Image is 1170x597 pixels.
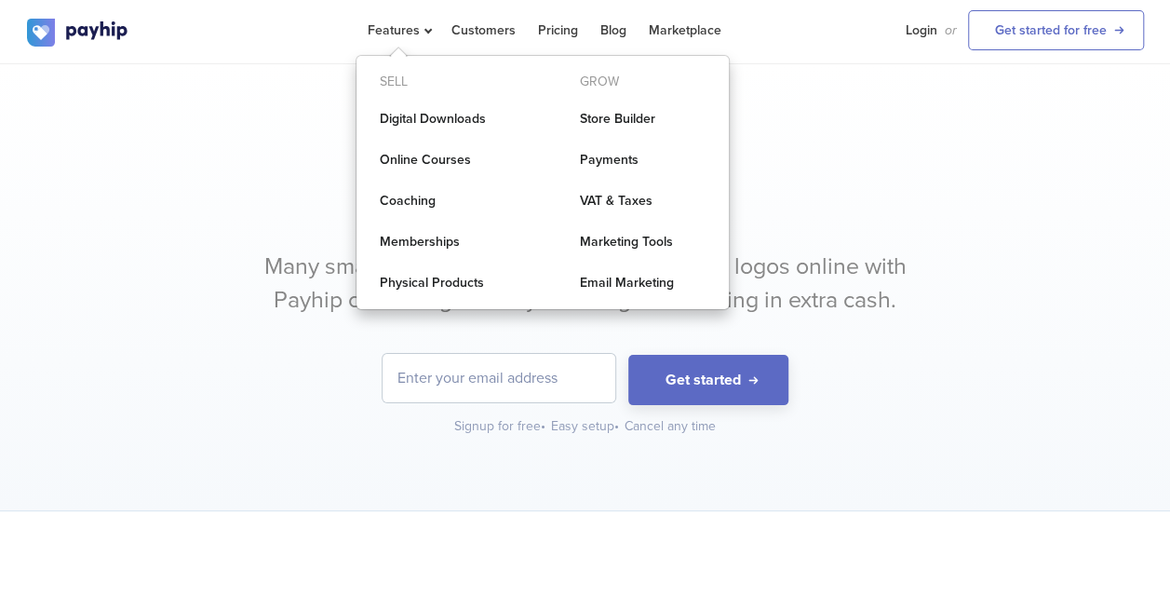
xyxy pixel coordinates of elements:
[557,101,729,138] a: Store Builder
[356,67,529,97] div: Sell
[557,265,729,302] a: Email Marketing
[968,10,1144,50] a: Get started for free
[614,418,619,434] span: •
[27,19,129,47] img: logo.svg
[557,183,729,220] a: VAT & Taxes
[368,22,429,38] span: Features
[541,418,545,434] span: •
[356,265,529,302] a: Physical Products
[27,185,1144,232] h1: Sell logos online
[557,67,729,97] div: Grow
[454,417,547,436] div: Signup for free
[557,142,729,179] a: Payments
[236,251,935,317] p: Many small businesses want a logo, so selling logos online with Payhip can be a great way for des...
[557,224,729,261] a: Marketing Tools
[356,183,529,220] a: Coaching
[625,417,716,436] div: Cancel any time
[383,354,615,402] input: Enter your email address
[551,417,621,436] div: Easy setup
[356,142,529,179] a: Online Courses
[356,101,529,138] a: Digital Downloads
[356,224,529,261] a: Memberships
[628,355,788,406] button: Get started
